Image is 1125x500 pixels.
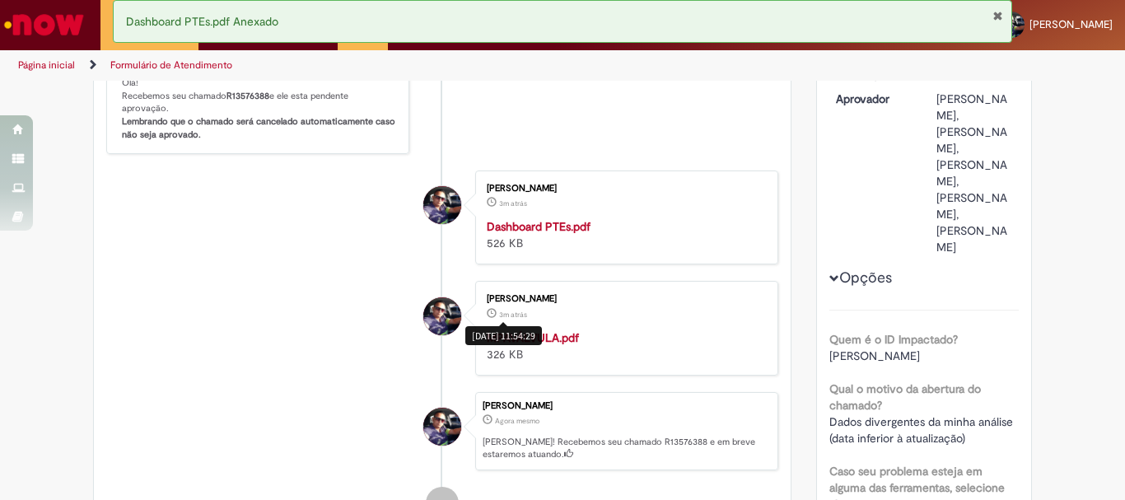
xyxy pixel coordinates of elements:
[936,91,1013,255] div: [PERSON_NAME], [PERSON_NAME], [PERSON_NAME], [PERSON_NAME], [PERSON_NAME]
[122,77,396,142] p: Olá! Recebemos seu chamado e ele esta pendente aprovação.
[423,186,461,224] div: Felipe De Oliveira Cavalcante
[487,218,761,251] div: 526 KB
[465,326,542,345] div: [DATE] 11:54:29
[12,50,738,81] ul: Trilhas de página
[110,58,232,72] a: Formulário de Atendimento
[226,90,269,102] b: R13576388
[126,14,278,29] span: Dashboard PTEs.pdf Anexado
[495,416,539,426] time: 29/09/2025 11:57:23
[829,348,920,363] span: [PERSON_NAME]
[487,294,761,304] div: [PERSON_NAME]
[1029,17,1113,31] span: [PERSON_NAME]
[829,332,958,347] b: Quem é o ID Impactado?
[106,392,778,471] li: Felipe De Oliveira Cavalcante
[499,199,527,208] span: 3m atrás
[829,381,981,413] b: Qual o motivo da abertura do chamado?
[487,330,579,345] a: MPAVÁLVULA.pdf
[483,401,769,411] div: [PERSON_NAME]
[487,219,591,234] a: Dashboard PTEs.pdf
[495,416,539,426] span: Agora mesmo
[992,9,1003,22] button: Fechar Notificação
[487,329,761,362] div: 326 KB
[483,436,769,461] p: [PERSON_NAME]! Recebemos seu chamado R13576388 e em breve estaremos atuando.
[2,8,86,41] img: ServiceNow
[487,184,761,194] div: [PERSON_NAME]
[122,115,398,141] b: Lembrando que o chamado será cancelado automaticamente caso não seja aprovado.
[499,199,527,208] time: 29/09/2025 11:54:48
[423,408,461,446] div: Felipe De Oliveira Cavalcante
[829,414,1016,446] span: Dados divergentes da minha análise (data inferior à atualização)
[18,58,75,72] a: Página inicial
[423,297,461,335] div: Felipe De Oliveira Cavalcante
[824,91,925,107] dt: Aprovador
[499,310,527,320] span: 3m atrás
